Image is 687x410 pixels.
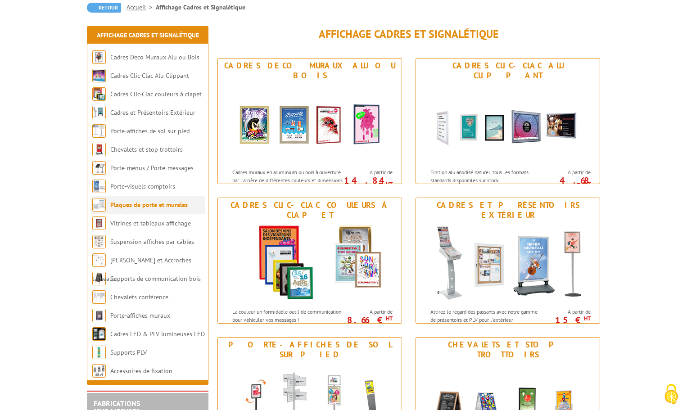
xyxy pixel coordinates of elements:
[110,293,168,301] a: Chevalets conférence
[217,198,402,324] a: Cadres Clic-Clac couleurs à clapet Cadres Clic-Clac couleurs à clapet La couleur un formidable ou...
[92,256,191,283] a: [PERSON_NAME] et Accroches tableaux
[110,311,170,320] a: Porte-affiches muraux
[110,53,199,61] a: Cadres Deco Muraux Alu ou Bois
[92,143,106,156] img: Chevalets et stop trottoirs
[545,169,591,176] span: A partir de
[220,340,399,360] div: Porte-affiches de sol sur pied
[430,308,542,323] p: Attirez le regard des passants avec notre gamme de présentoirs et PLV pour l'extérieur
[92,87,106,101] img: Cadres Clic-Clac couleurs à clapet
[347,169,393,176] span: A partir de
[92,198,106,212] img: Plaques de porte et murales
[430,168,542,184] p: Finition alu anodisé naturel, tous les formats standards disponibles sur stock.
[110,182,175,190] a: Porte-visuels comptoirs
[584,180,591,188] sup: HT
[232,168,344,199] p: Cadres muraux en aluminium ou bois à ouverture par l'arrière de différentes couleurs et dimension...
[217,58,402,184] a: Cadres Deco Muraux Alu ou Bois Cadres Deco Muraux Alu ou Bois Cadres muraux en aluminium ou bois ...
[92,327,106,341] img: Cadres LED & PLV lumineuses LED
[418,340,597,360] div: Chevalets et stop trottoirs
[92,180,106,193] img: Porte-visuels comptoirs
[92,253,106,267] img: Cimaises et Accroches tableaux
[660,383,682,405] img: Cookies (fenêtre modale)
[110,330,205,338] a: Cadres LED & PLV lumineuses LED
[156,3,245,12] li: Affichage Cadres et Signalétique
[110,275,201,283] a: Supports de communication bois
[110,145,183,153] a: Chevalets et stop trottoirs
[92,161,106,175] img: Porte-menus / Porte-messages
[540,178,591,189] p: 4.68 €
[127,3,156,11] a: Accueil
[92,106,106,119] img: Cadres et Présentoirs Extérieur
[92,216,106,230] img: Vitrines et tableaux affichage
[584,315,591,322] sup: HT
[87,3,121,13] a: Retour
[92,50,106,64] img: Cadres Deco Muraux Alu ou Bois
[226,222,393,303] img: Cadres Clic-Clac couleurs à clapet
[342,317,393,323] p: 8.66 €
[110,238,194,246] a: Suspension affiches par câbles
[386,180,393,188] sup: HT
[110,90,202,98] a: Cadres Clic-Clac couleurs à clapet
[418,200,597,220] div: Cadres et Présentoirs Extérieur
[416,58,600,184] a: Cadres Clic-Clac Alu Clippant Cadres Clic-Clac Alu Clippant Finition alu anodisé naturel, tous le...
[342,178,393,189] p: 14.84 €
[545,308,591,315] span: A partir de
[347,308,393,315] span: A partir de
[540,317,591,323] p: 15 €
[110,348,147,356] a: Supports PLV
[655,379,687,410] button: Cookies (fenêtre modale)
[110,108,195,117] a: Cadres et Présentoirs Extérieur
[416,198,600,324] a: Cadres et Présentoirs Extérieur Cadres et Présentoirs Extérieur Attirez le regard des passants av...
[92,364,106,378] img: Accessoires de fixation
[425,222,591,303] img: Cadres et Présentoirs Extérieur
[97,31,199,39] a: Affichage Cadres et Signalétique
[220,200,399,220] div: Cadres Clic-Clac couleurs à clapet
[386,315,393,322] sup: HT
[110,219,191,227] a: Vitrines et tableaux affichage
[92,346,106,359] img: Supports PLV
[92,235,106,248] img: Suspension affiches par câbles
[220,61,399,81] div: Cadres Deco Muraux Alu ou Bois
[110,201,188,209] a: Plaques de porte et murales
[110,164,194,172] a: Porte-menus / Porte-messages
[232,308,344,323] p: La couleur un formidable outil de communication pour véhiculer vos messages !
[110,72,189,80] a: Cadres Clic-Clac Alu Clippant
[110,127,190,135] a: Porte-affiches de sol sur pied
[92,290,106,304] img: Chevalets conférence
[92,309,106,322] img: Porte-affiches muraux
[92,69,106,82] img: Cadres Clic-Clac Alu Clippant
[92,124,106,138] img: Porte-affiches de sol sur pied
[217,28,600,40] h1: Affichage Cadres et Signalétique
[226,83,393,164] img: Cadres Deco Muraux Alu ou Bois
[418,61,597,81] div: Cadres Clic-Clac Alu Clippant
[110,367,172,375] a: Accessoires de fixation
[425,83,591,164] img: Cadres Clic-Clac Alu Clippant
